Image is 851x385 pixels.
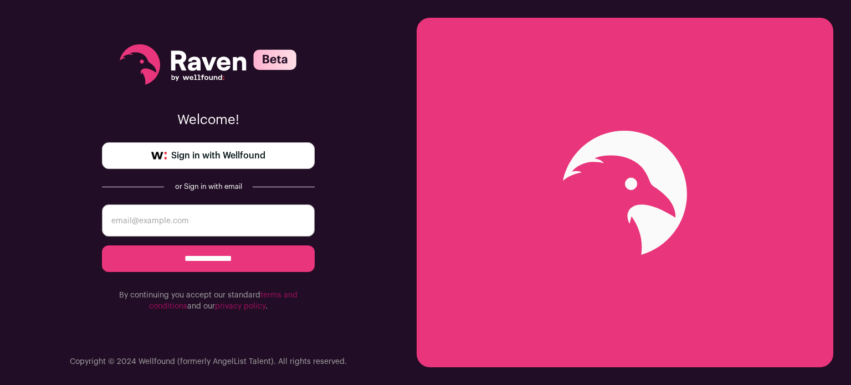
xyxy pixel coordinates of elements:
[102,142,315,169] a: Sign in with Wellfound
[215,302,265,310] a: privacy policy
[102,290,315,312] p: By continuing you accept our standard and our .
[102,111,315,129] p: Welcome!
[70,356,347,367] p: Copyright © 2024 Wellfound (formerly AngelList Talent). All rights reserved.
[173,182,244,191] div: or Sign in with email
[171,149,265,162] span: Sign in with Wellfound
[151,152,167,160] img: wellfound-symbol-flush-black-fb3c872781a75f747ccb3a119075da62bfe97bd399995f84a933054e44a575c4.png
[102,204,315,237] input: email@example.com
